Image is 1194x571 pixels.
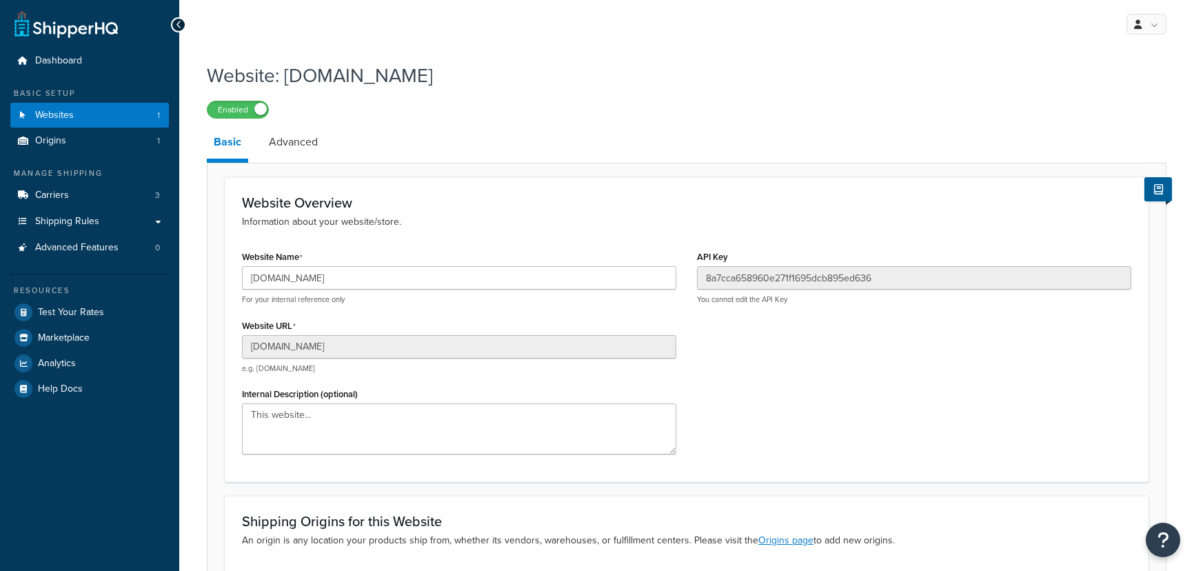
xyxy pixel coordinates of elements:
[10,209,169,234] a: Shipping Rules
[35,190,69,201] span: Carriers
[242,363,676,374] p: e.g. [DOMAIN_NAME]
[1144,177,1172,201] button: Show Help Docs
[10,377,169,401] a: Help Docs
[10,103,169,128] a: Websites1
[208,101,268,118] label: Enabled
[242,294,676,305] p: For your internal reference only
[10,183,169,208] a: Carriers3
[10,235,169,261] a: Advanced Features0
[242,403,676,454] textarea: This website...
[10,351,169,376] a: Analytics
[38,307,104,319] span: Test Your Rates
[697,266,1131,290] input: XDL713J089NBV22
[157,110,160,121] span: 1
[207,62,1149,89] h1: Website: [DOMAIN_NAME]
[38,358,76,370] span: Analytics
[242,321,296,332] label: Website URL
[35,216,99,228] span: Shipping Rules
[10,128,169,154] li: Origins
[242,514,1131,529] h3: Shipping Origins for this Website
[242,214,1131,230] p: Information about your website/store.
[10,168,169,179] div: Manage Shipping
[35,135,66,147] span: Origins
[10,128,169,154] a: Origins1
[242,533,1131,548] p: An origin is any location your products ship from, whether its vendors, warehouses, or fulfillmen...
[10,300,169,325] a: Test Your Rates
[38,383,83,395] span: Help Docs
[155,242,160,254] span: 0
[10,103,169,128] li: Websites
[35,242,119,254] span: Advanced Features
[207,126,248,163] a: Basic
[242,252,303,263] label: Website Name
[155,190,160,201] span: 3
[10,88,169,99] div: Basic Setup
[10,183,169,208] li: Carriers
[10,325,169,350] a: Marketplace
[697,294,1131,305] p: You cannot edit the API Key
[10,48,169,74] a: Dashboard
[157,135,160,147] span: 1
[1146,523,1180,557] button: Open Resource Center
[10,235,169,261] li: Advanced Features
[35,110,74,121] span: Websites
[35,55,82,67] span: Dashboard
[697,252,728,262] label: API Key
[242,389,358,399] label: Internal Description (optional)
[38,332,90,344] span: Marketplace
[758,533,813,548] a: Origins page
[262,126,325,159] a: Advanced
[10,285,169,297] div: Resources
[242,195,1131,210] h3: Website Overview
